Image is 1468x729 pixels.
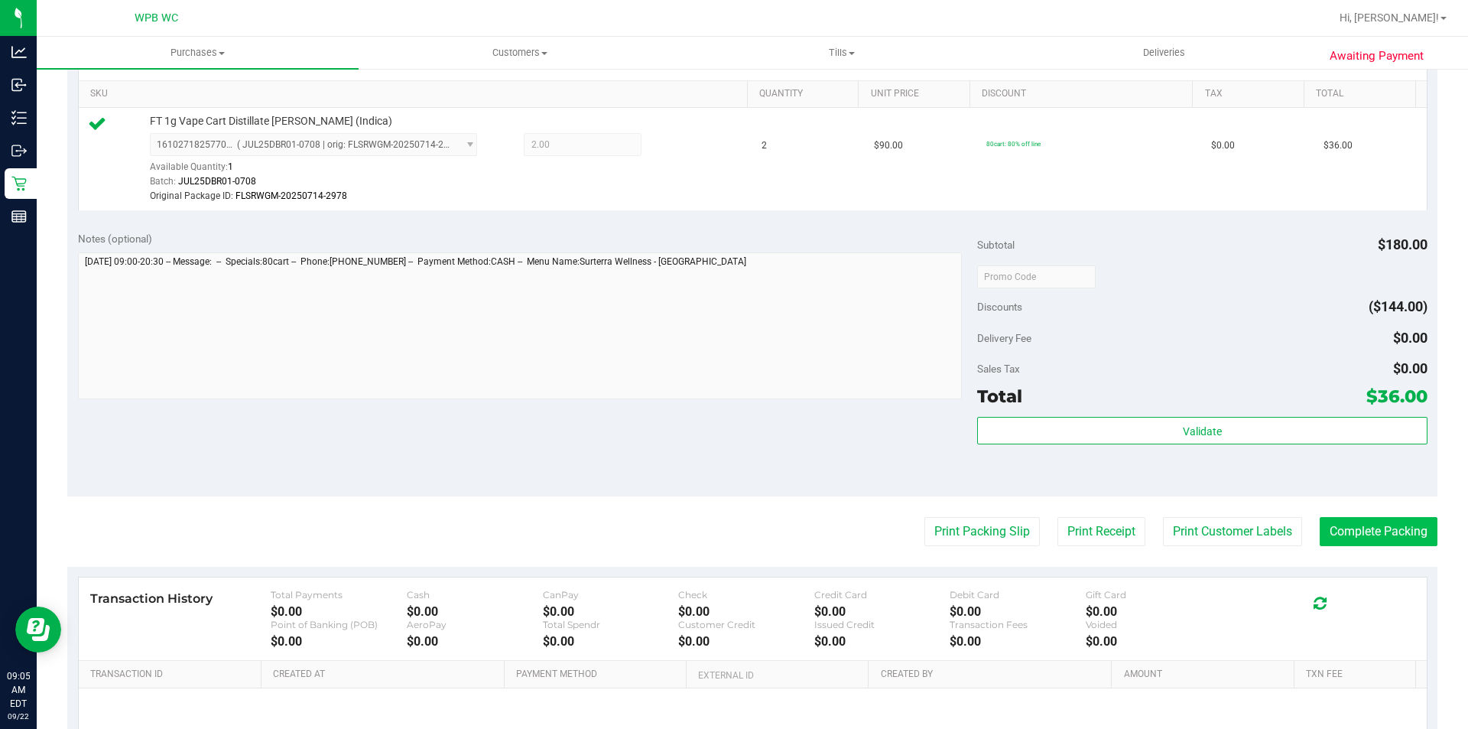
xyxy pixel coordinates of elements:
[874,138,903,153] span: $90.00
[543,619,679,630] div: Total Spendr
[1378,236,1427,252] span: $180.00
[11,44,27,60] inline-svg: Analytics
[407,619,543,630] div: AeroPay
[11,176,27,191] inline-svg: Retail
[762,138,767,153] span: 2
[881,669,1106,681] a: Created By
[950,589,1086,600] div: Debit Card
[1205,88,1298,100] a: Tax
[950,619,1086,630] div: Transaction Fees
[359,46,680,60] span: Customers
[516,669,680,681] a: Payment Method
[1340,11,1439,24] span: Hi, [PERSON_NAME]!
[90,669,255,681] a: Transaction ID
[977,363,1020,375] span: Sales Tax
[678,604,814,619] div: $0.00
[1086,619,1222,630] div: Voided
[1183,425,1222,438] span: Validate
[1393,360,1427,376] span: $0.00
[273,669,498,681] a: Created At
[924,517,1040,546] button: Print Packing Slip
[977,386,1022,407] span: Total
[543,589,679,600] div: CanPay
[1057,517,1145,546] button: Print Receipt
[11,143,27,158] inline-svg: Outbound
[1124,669,1288,681] a: Amount
[1366,386,1427,407] span: $36.00
[950,634,1086,649] div: $0.00
[271,589,407,600] div: Total Payments
[1163,517,1302,546] button: Print Customer Labels
[15,607,61,653] iframe: Resource center
[359,37,680,69] a: Customers
[407,634,543,649] div: $0.00
[150,156,494,186] div: Available Quantity:
[871,88,964,100] a: Unit Price
[1003,37,1325,69] a: Deliveries
[680,37,1002,69] a: Tills
[678,619,814,630] div: Customer Credit
[271,604,407,619] div: $0.00
[1369,298,1427,314] span: ($144.00)
[37,37,359,69] a: Purchases
[78,233,152,245] span: Notes (optional)
[977,332,1031,344] span: Delivery Fee
[814,634,950,649] div: $0.00
[977,265,1096,288] input: Promo Code
[759,88,853,100] a: Quantity
[235,190,347,201] span: FLSRWGM-20250714-2978
[271,634,407,649] div: $0.00
[228,161,233,172] span: 1
[1393,330,1427,346] span: $0.00
[11,209,27,224] inline-svg: Reports
[1086,604,1222,619] div: $0.00
[407,604,543,619] div: $0.00
[37,46,359,60] span: Purchases
[977,239,1015,251] span: Subtotal
[150,176,176,187] span: Batch:
[678,634,814,649] div: $0.00
[543,634,679,649] div: $0.00
[11,77,27,93] inline-svg: Inbound
[1122,46,1206,60] span: Deliveries
[178,176,256,187] span: JUL25DBR01-0708
[90,88,741,100] a: SKU
[150,114,392,129] span: FT 1g Vape Cart Distillate [PERSON_NAME] (Indica)
[7,669,30,711] p: 09:05 AM EDT
[1086,634,1222,649] div: $0.00
[1306,669,1409,681] a: Txn Fee
[543,604,679,619] div: $0.00
[977,293,1022,321] span: Discounts
[681,46,1002,60] span: Tills
[977,417,1427,444] button: Validate
[982,88,1187,100] a: Discount
[11,110,27,125] inline-svg: Inventory
[1320,517,1437,546] button: Complete Packing
[1316,88,1409,100] a: Total
[135,11,178,24] span: WPB WC
[1330,47,1424,65] span: Awaiting Payment
[1323,138,1353,153] span: $36.00
[271,619,407,630] div: Point of Banking (POB)
[150,190,233,201] span: Original Package ID:
[1211,138,1235,153] span: $0.00
[407,589,543,600] div: Cash
[814,619,950,630] div: Issued Credit
[1086,589,1222,600] div: Gift Card
[7,711,30,722] p: 09/22
[686,661,868,688] th: External ID
[814,589,950,600] div: Credit Card
[986,140,1041,148] span: 80cart: 80% off line
[950,604,1086,619] div: $0.00
[678,589,814,600] div: Check
[814,604,950,619] div: $0.00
